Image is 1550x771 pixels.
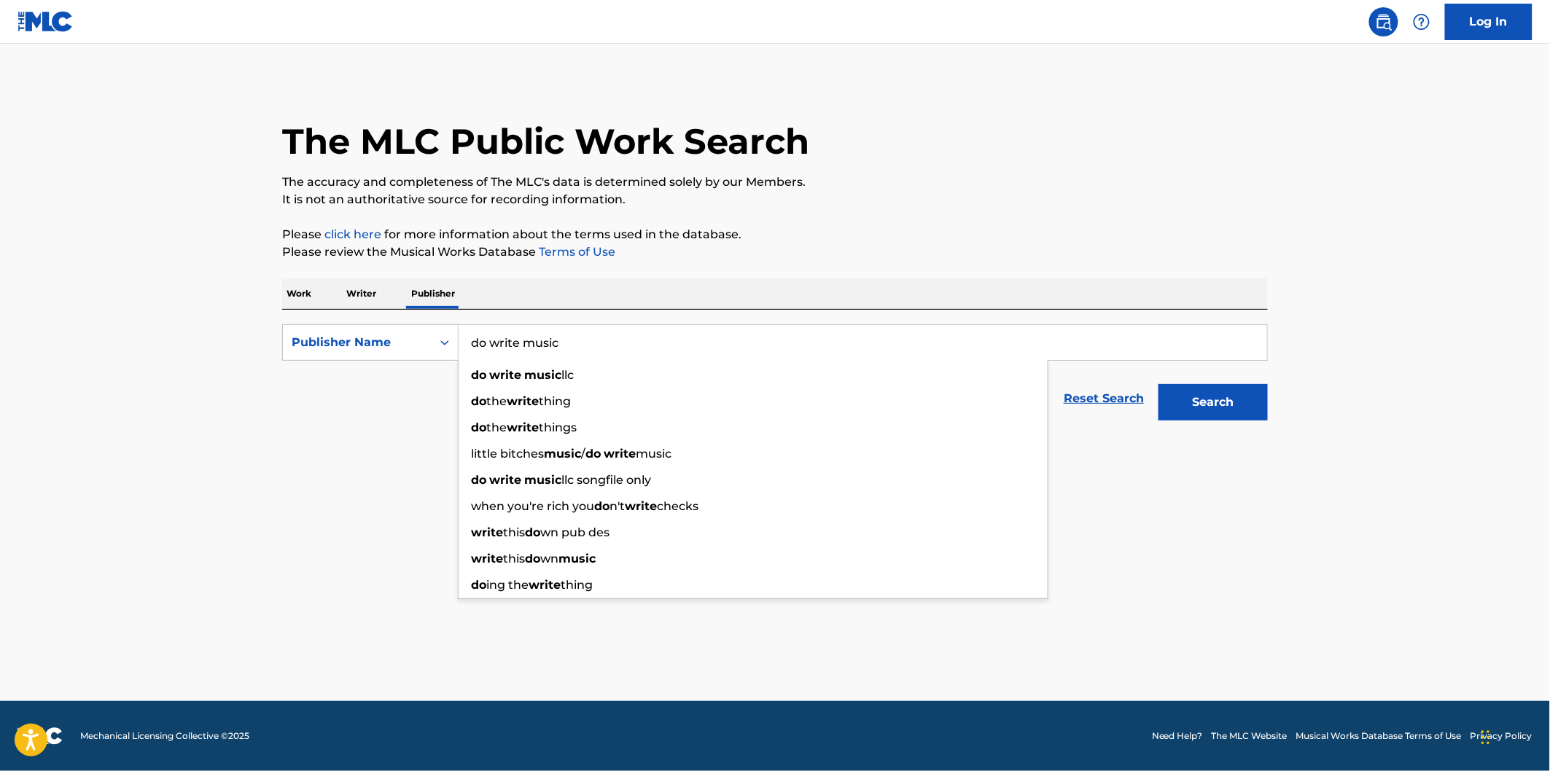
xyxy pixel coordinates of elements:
p: Publisher [407,278,459,309]
strong: do [471,473,486,487]
strong: do [471,578,486,592]
p: Please review the Musical Works Database [282,243,1268,261]
strong: music [524,473,561,487]
img: search [1375,13,1393,31]
span: the [486,394,507,408]
div: Drag [1481,716,1490,759]
img: logo [17,727,63,745]
p: It is not an authoritative source for recording information. [282,191,1268,208]
strong: write [507,394,539,408]
strong: write [471,552,503,565]
strong: do [471,420,486,434]
strong: write [604,447,636,461]
div: Publisher Name [292,334,423,351]
a: Log In [1445,4,1533,40]
img: MLC Logo [17,11,74,32]
a: Musical Works Database Terms of Use [1296,729,1462,743]
span: the [486,420,507,434]
span: this [503,552,525,565]
span: wn pub des [540,525,610,539]
strong: music [524,368,561,382]
img: help [1413,13,1430,31]
strong: music [558,552,596,565]
a: Need Help? [1152,729,1203,743]
strong: music [544,447,581,461]
span: little bitches [471,447,544,461]
a: The MLC Website [1212,729,1288,743]
span: thing [561,578,593,592]
div: Help [1407,7,1436,36]
span: n't [610,499,625,513]
p: Work [282,278,316,309]
strong: write [529,578,561,592]
span: llc [561,368,574,382]
strong: do [471,394,486,408]
a: Reset Search [1056,383,1151,415]
strong: write [471,525,503,539]
strong: write [489,368,521,382]
span: checks [657,499,698,513]
strong: write [625,499,657,513]
span: / [581,447,585,461]
h1: The MLC Public Work Search [282,120,809,163]
p: Please for more information about the terms used in the database. [282,226,1268,243]
form: Search Form [282,324,1268,428]
a: Terms of Use [536,245,615,259]
button: Search [1158,384,1268,420]
span: wn [540,552,558,565]
a: Public Search [1369,7,1398,36]
span: Mechanical Licensing Collective © 2025 [80,729,249,743]
strong: do [525,552,540,565]
strong: do [525,525,540,539]
span: things [539,420,577,434]
span: this [503,525,525,539]
span: thing [539,394,571,408]
strong: do [471,368,486,382]
p: Writer [342,278,381,309]
span: ing the [486,578,529,592]
strong: write [489,473,521,487]
strong: write [507,420,539,434]
span: llc songfile only [561,473,651,487]
strong: do [585,447,601,461]
span: when you're rich you [471,499,594,513]
strong: do [594,499,610,513]
p: The accuracy and completeness of The MLC's data is determined solely by our Members. [282,173,1268,191]
iframe: Chat Widget [1477,701,1550,771]
a: click here [324,227,381,241]
a: Privacy Policy [1471,729,1533,743]
span: music [636,447,671,461]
